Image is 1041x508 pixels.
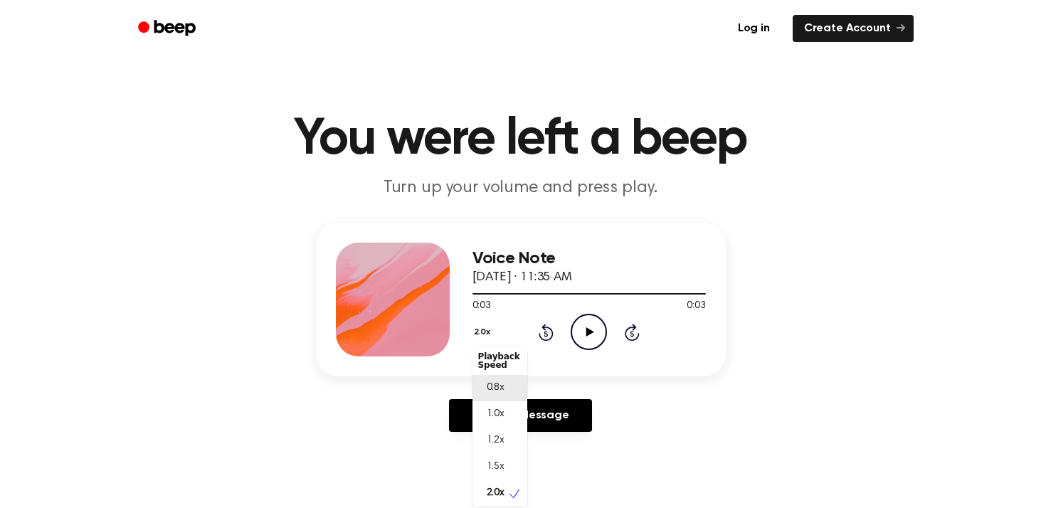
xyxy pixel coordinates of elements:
span: 1.5x [487,460,504,475]
div: Playback Speed [472,346,527,375]
span: 1.0x [487,407,504,422]
span: 2.0x [487,486,504,501]
button: 2.0x [472,320,496,344]
span: 1.2x [487,433,504,448]
div: 2.0x [472,347,527,507]
span: 0.8x [487,381,504,396]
